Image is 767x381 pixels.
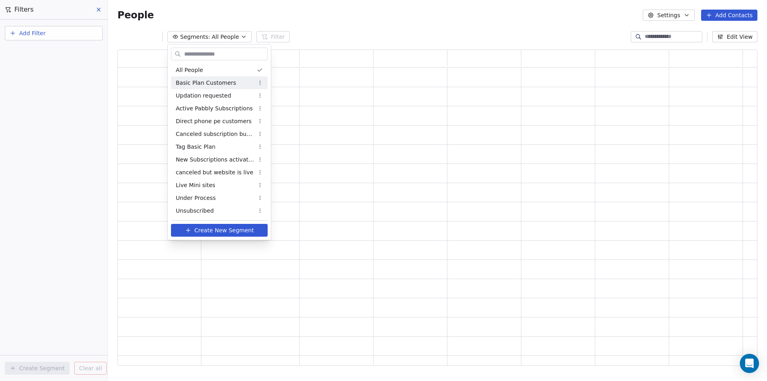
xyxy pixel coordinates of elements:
span: Basic Plan Customers [176,79,236,87]
span: Create New Segment [195,226,254,235]
span: Updation requested [176,92,231,100]
span: New Subscriptions activated [176,156,254,164]
button: Create New Segment [171,224,268,237]
span: Direct phone pe customers [176,117,252,126]
div: Suggestions [171,64,268,217]
span: Live Mini sites [176,181,215,190]
span: All People [176,66,203,74]
span: canceled but website is live [176,168,253,177]
span: Active Pabbly Subscriptions [176,104,253,113]
span: Under Process [176,194,216,202]
span: Canceled subscription but will renew [176,130,254,138]
span: Tag Basic Plan [176,143,215,151]
span: Unsubscribed [176,207,214,215]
